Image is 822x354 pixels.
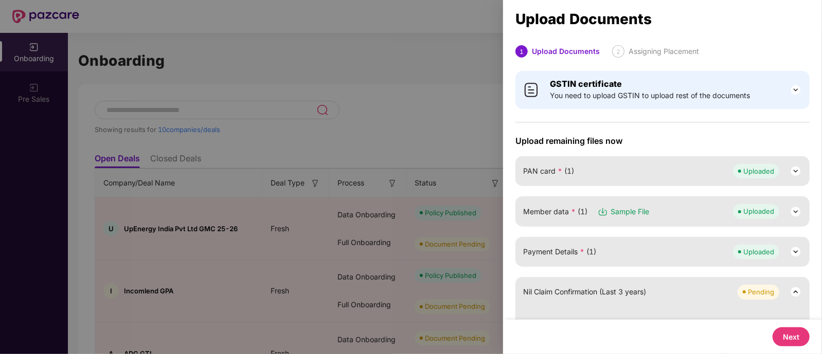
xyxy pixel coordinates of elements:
[790,246,802,258] img: svg+xml;base64,PHN2ZyB3aWR0aD0iMjQiIGhlaWdodD0iMjQiIHZpZXdCb3g9IjAgMCAyNCAyNCIgZmlsbD0ibm9uZSIgeG...
[748,287,774,297] div: Pending
[616,48,620,55] span: 2
[532,45,600,58] div: Upload Documents
[550,79,622,89] b: GSTIN certificate
[743,206,774,216] div: Uploaded
[743,166,774,176] div: Uploaded
[790,286,802,298] img: svg+xml;base64,PHN2ZyB3aWR0aD0iMjQiIGhlaWdodD0iMjQiIHZpZXdCb3g9IjAgMCAyNCAyNCIgZmlsbD0ibm9uZSIgeG...
[790,84,802,96] img: svg+xml;base64,PHN2ZyB3aWR0aD0iMjQiIGhlaWdodD0iMjQiIHZpZXdCb3g9IjAgMCAyNCAyNCIgZmlsbD0ibm9uZSIgeG...
[629,45,699,58] div: Assigning Placement
[523,82,540,98] img: svg+xml;base64,PHN2ZyB4bWxucz0iaHR0cDovL3d3dy53My5vcmcvMjAwMC9zdmciIHdpZHRoPSI0MCIgaGVpZ2h0PSI0MC...
[523,286,646,297] span: Nil Claim Confirmation (Last 3 years)
[743,247,774,257] div: Uploaded
[515,13,810,25] div: Upload Documents
[598,207,608,217] img: svg+xml;base64,PHN2ZyB3aWR0aD0iMTYiIGhlaWdodD0iMTciIHZpZXdCb3g9IjAgMCAxNiAxNyIgZmlsbD0ibm9uZSIgeG...
[790,165,802,177] img: svg+xml;base64,PHN2ZyB3aWR0aD0iMjQiIGhlaWdodD0iMjQiIHZpZXdCb3g9IjAgMCAyNCAyNCIgZmlsbD0ibm9uZSIgeG...
[515,136,810,146] span: Upload remaining files now
[523,206,587,217] span: Member data (1)
[523,165,574,177] span: PAN card (1)
[611,206,649,217] span: Sample File
[523,246,596,257] span: Payment Details (1)
[790,206,802,218] img: svg+xml;base64,PHN2ZyB3aWR0aD0iMjQiIGhlaWdodD0iMjQiIHZpZXdCb3g9IjAgMCAyNCAyNCIgZmlsbD0ibm9uZSIgeG...
[773,327,810,346] button: Next
[520,48,524,55] span: 1
[550,90,750,101] span: You need to upload GSTIN to upload rest of the documents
